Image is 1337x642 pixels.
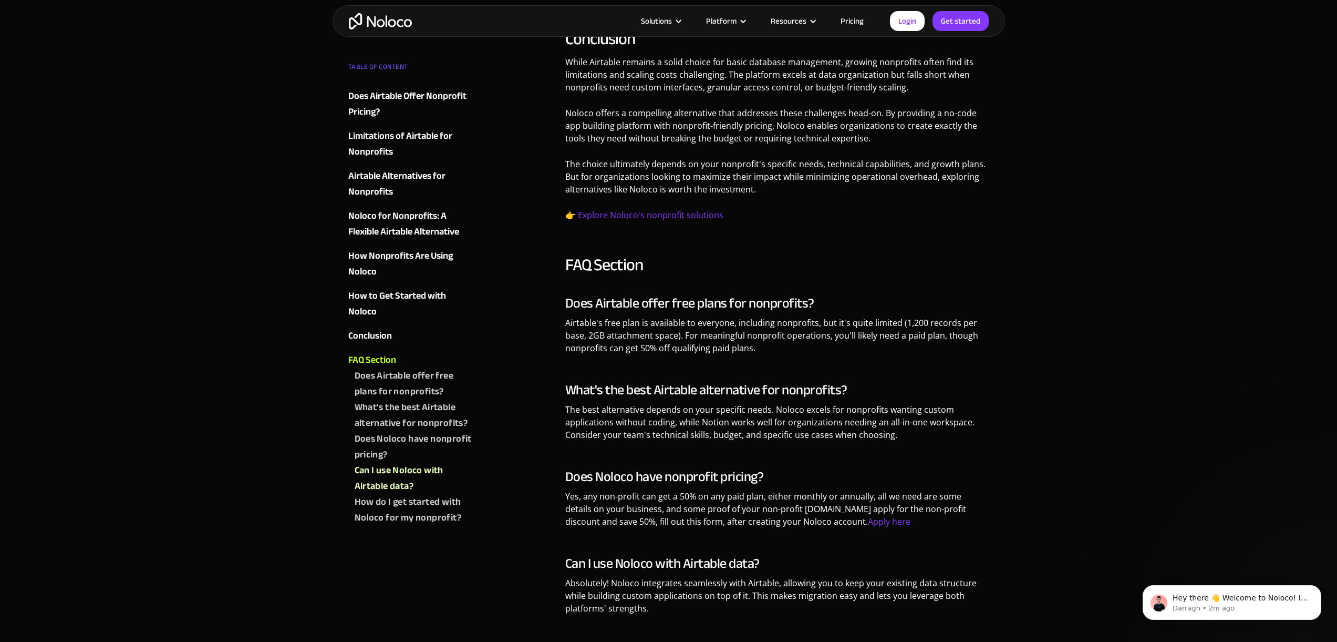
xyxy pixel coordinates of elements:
h3: Does Noloco have nonprofit pricing? [565,469,989,485]
a: Airtable Alternatives for Nonprofits [348,168,475,200]
a: Does Airtable Offer Nonprofit Pricing? [348,88,475,120]
a: Pricing [827,14,877,28]
h3: What's the best Airtable alternative for nonprofits? [565,382,989,398]
a: Limitations of Airtable for Nonprofits [348,128,475,160]
div: FAQ Section [348,352,396,368]
h3: Does Airtable offer free plans for nonprofits? [565,295,989,311]
a: How do I get started with Noloco for my nonprofit? [355,494,475,526]
p: While Airtable remains a solid choice for basic database management, growing nonprofits often fin... [565,56,989,101]
p: Noloco offers a compelling alternative that addresses these challenges head-on. By providing a no... [565,107,989,152]
div: Solutions [641,14,672,28]
a: Apply here [868,516,910,527]
a: Conclusion [348,328,475,344]
a: How to Get Started with Noloco [348,288,475,320]
div: Resources [758,14,827,28]
div: TABLE OF CONTENT [348,59,475,80]
div: Resources [771,14,806,28]
p: Yes, any non-profit can get a 50% on any paid plan, either monthly or annually, all we need are s... [565,490,989,536]
a: Login [890,11,925,31]
a: home [349,13,412,29]
a: Does Airtable offer free plans for nonprofits? [355,368,475,400]
p: Airtable's free plan is available to everyone, including nonprofits, but it's quite limited (1,20... [565,317,989,362]
h2: FAQ Section [565,254,989,276]
p: Absolutely! Noloco integrates seamlessly with Airtable, allowing you to keep your existing data s... [565,577,989,623]
iframe: Intercom notifications message [1127,563,1337,637]
div: Conclusion [348,328,392,344]
a: FAQ Section [348,352,475,368]
a: Can I use Noloco with Airtable data? [355,463,475,494]
a: How Nonprofits Are Using Noloco [348,248,475,280]
div: Solutions [628,14,693,28]
div: Platform [693,14,758,28]
p: The best alternative depends on your specific needs. Noloco excels for nonprofits wanting custom ... [565,403,989,449]
a: Does Noloco have nonprofit pricing? [355,431,475,463]
a: Noloco for Nonprofits: A Flexible Airtable Alternative [348,208,475,240]
div: Platform [706,14,737,28]
a: What's the best Airtable alternative for nonprofits? [355,400,475,431]
a: 👉 Explore Noloco's nonprofit solutions [565,209,723,221]
h2: Conclusion [565,28,989,49]
p: The choice ultimately depends on your nonprofit's specific needs, technical capabilities, and gro... [565,158,989,203]
h3: Can I use Noloco with Airtable data? [565,556,989,572]
a: Get started [932,11,989,31]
